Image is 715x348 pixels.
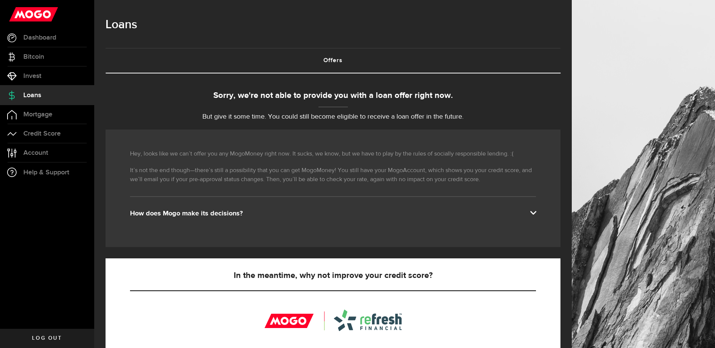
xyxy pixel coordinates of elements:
span: Log out [32,336,62,341]
div: How does Mogo make its decisions? [130,209,536,218]
p: Hey, looks like we can’t offer you any MogoMoney right now. It sucks, we know, but we have to pla... [130,150,536,159]
h1: Loans [106,15,560,35]
span: Help & Support [23,169,69,176]
span: Bitcoin [23,53,44,60]
a: Offers [106,49,560,73]
span: Invest [23,73,41,79]
p: It’s not the end though—there’s still a possibility that you can get MogoMoney! You still have yo... [130,166,536,184]
span: Credit Score [23,130,61,137]
p: But give it some time. You could still become eligible to receive a loan offer in the future. [106,112,560,122]
span: Account [23,150,48,156]
ul: Tabs Navigation [106,48,560,73]
iframe: LiveChat chat widget [683,316,715,348]
h5: In the meantime, why not improve your credit score? [130,271,536,280]
span: Dashboard [23,34,56,41]
span: Loans [23,92,41,99]
div: Sorry, we're not able to provide you with a loan offer right now. [106,90,560,102]
span: Mortgage [23,111,52,118]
